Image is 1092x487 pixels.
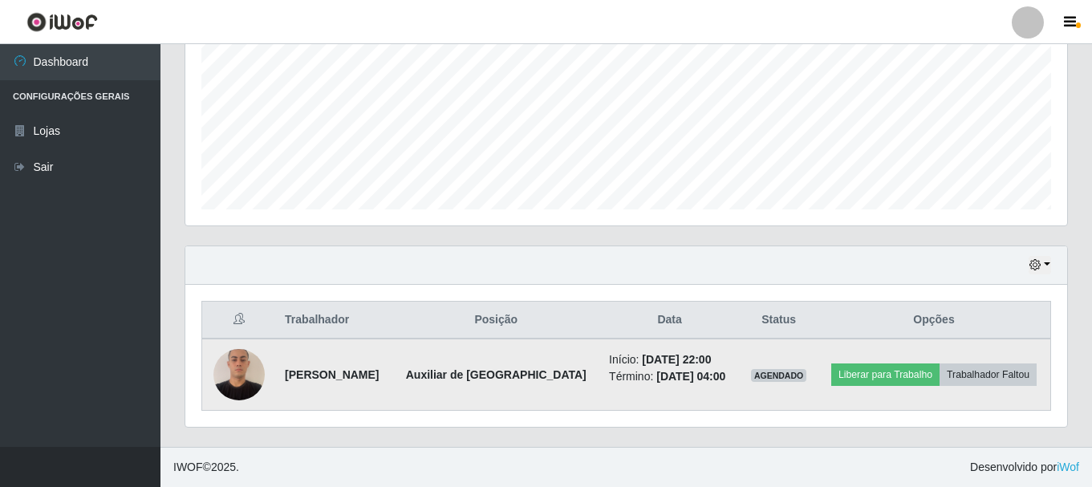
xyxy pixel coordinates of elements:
button: Trabalhador Faltou [940,363,1037,386]
img: 1719666628088.jpeg [213,340,265,408]
th: Status [740,302,818,339]
th: Opções [818,302,1050,339]
span: AGENDADO [751,369,807,382]
a: iWof [1057,461,1079,473]
li: Início: [609,351,730,368]
span: © 2025 . [173,459,239,476]
time: [DATE] 22:00 [642,353,711,366]
time: [DATE] 04:00 [656,370,725,383]
th: Data [599,302,740,339]
li: Término: [609,368,730,385]
span: Desenvolvido por [970,459,1079,476]
strong: [PERSON_NAME] [285,368,379,381]
th: Trabalhador [275,302,392,339]
button: Liberar para Trabalho [831,363,940,386]
span: IWOF [173,461,203,473]
strong: Auxiliar de [GEOGRAPHIC_DATA] [406,368,587,381]
img: CoreUI Logo [26,12,98,32]
th: Posição [392,302,599,339]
